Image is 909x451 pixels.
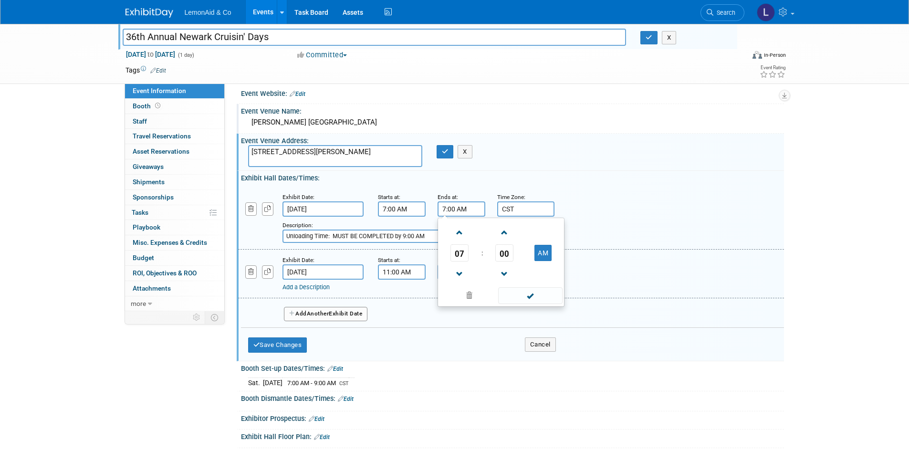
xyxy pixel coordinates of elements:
a: Done [497,290,563,303]
span: Attachments [133,284,171,292]
td: [DATE] [263,378,282,388]
div: Event Venue Address: [241,134,784,146]
small: Description: [282,222,313,229]
img: Format-Inperson.png [752,51,762,59]
div: Exhibitor Prospectus: [241,411,784,424]
div: [PERSON_NAME] [GEOGRAPHIC_DATA] [248,115,777,130]
input: Start Time [378,201,426,217]
a: Staff [125,114,224,129]
a: Edit [327,366,343,372]
a: more [125,296,224,311]
a: Booth [125,99,224,114]
span: ROI, Objectives & ROO [133,269,197,277]
span: Booth [133,102,162,110]
div: Booth Dismantle Dates/Times: [241,391,784,404]
span: Budget [133,254,154,262]
span: Another [307,310,329,317]
span: Sponsorships [133,193,174,201]
div: Event Format [688,50,786,64]
div: Event Venue Name: [241,104,784,116]
a: Misc. Expenses & Credits [125,235,224,250]
button: X [662,31,677,44]
div: In-Person [763,52,786,59]
td: Sat. [248,378,263,388]
td: Tags [125,65,166,75]
input: Time Zone [497,201,554,217]
span: Event Information [133,87,186,94]
a: Search [700,4,744,21]
a: Edit [290,91,305,97]
button: Cancel [525,337,556,352]
button: X [458,145,472,158]
a: ROI, Objectives & ROO [125,266,224,281]
div: Booth Set-up Dates/Times: [241,361,784,374]
input: Description [282,230,554,243]
button: Committed [294,50,351,60]
td: Toggle Event Tabs [205,311,224,324]
span: Asset Reservations [133,147,189,155]
a: Decrement Minute [495,262,513,286]
a: Budget [125,251,224,265]
input: End Time [438,201,485,217]
a: Tasks [125,205,224,220]
div: Event Rating [760,65,785,70]
small: Starts at: [378,194,400,200]
span: Staff [133,117,147,125]
small: Time Zone: [497,194,525,200]
a: Edit [150,67,166,74]
a: Edit [338,396,354,402]
a: Sponsorships [125,190,224,205]
span: to [146,51,155,58]
span: Pick Minute [495,244,513,262]
div: Exhibit Hall Floor Plan: [241,430,784,442]
button: Save Changes [248,337,307,353]
input: Date [282,264,364,280]
a: Edit [314,434,330,441]
button: AM [534,245,552,261]
input: Start Time [378,264,426,280]
img: Lawrence Hampp [757,3,775,21]
a: Clear selection [440,289,499,303]
input: Date [282,201,364,217]
span: Pick Hour [450,244,469,262]
img: ExhibitDay [125,8,173,18]
small: Starts at: [378,257,400,263]
small: Exhibit Date: [282,194,314,200]
span: Booth not reserved yet [153,102,162,109]
span: CST [339,380,349,387]
td: : [480,244,485,262]
span: Misc. Expenses & Credits [133,239,207,246]
a: Increment Hour [450,220,469,244]
div: Event Website: [241,86,784,99]
a: Attachments [125,281,224,296]
a: Increment Minute [495,220,513,244]
span: more [131,300,146,307]
span: Search [713,9,735,16]
small: Exhibit Date: [282,257,314,263]
span: (1 day) [177,52,194,58]
button: AddAnotherExhibit Date [284,307,368,321]
div: Exhibit Hall Dates/Times: [241,171,784,183]
small: Ends at: [438,194,458,200]
a: Asset Reservations [125,144,224,159]
a: Giveaways [125,159,224,174]
span: [DATE] [DATE] [125,50,176,59]
span: Giveaways [133,163,164,170]
a: Add a Description [282,283,330,291]
a: Event Information [125,84,224,98]
span: Playbook [133,223,160,231]
a: Shipments [125,175,224,189]
a: Travel Reservations [125,129,224,144]
span: LemonAid & Co [185,9,231,16]
span: Tasks [132,209,148,216]
span: 7:00 AM - 9:00 AM [287,379,336,387]
a: Playbook [125,220,224,235]
a: Decrement Hour [450,262,469,286]
td: Personalize Event Tab Strip [188,311,205,324]
span: Travel Reservations [133,132,191,140]
a: Edit [309,416,324,422]
span: Shipments [133,178,165,186]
